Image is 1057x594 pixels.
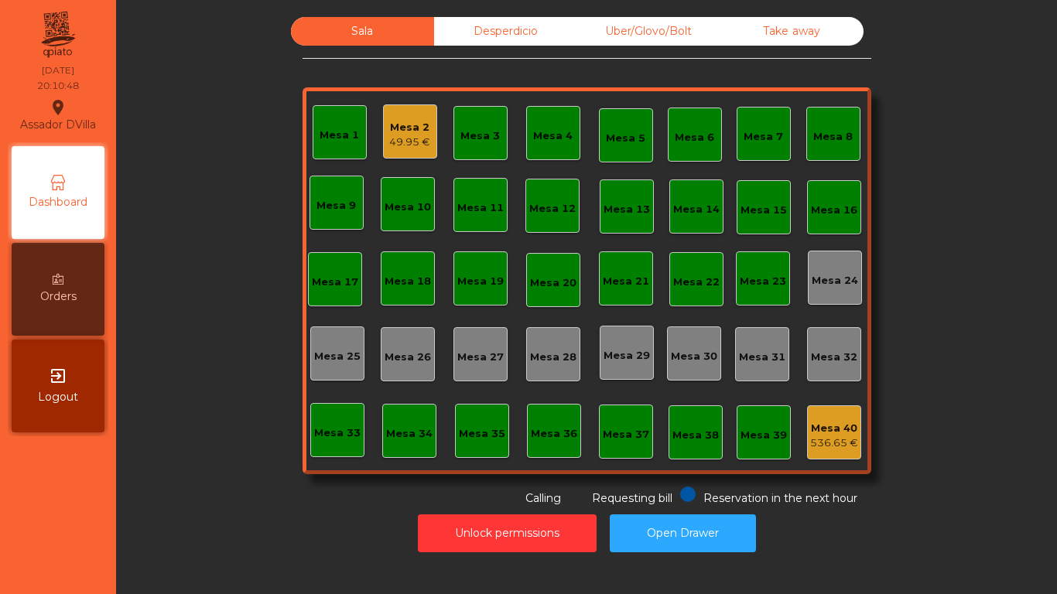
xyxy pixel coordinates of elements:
div: Mesa 4 [533,128,573,144]
div: Mesa 13 [604,202,650,217]
span: Orders [40,288,77,305]
span: Calling [525,491,561,505]
div: Mesa 10 [385,200,431,215]
div: Mesa 18 [385,274,431,289]
div: Mesa 12 [529,201,576,217]
div: Mesa 36 [531,426,577,442]
div: Mesa 3 [460,128,500,144]
div: Mesa 14 [673,202,720,217]
span: Dashboard [29,194,87,210]
div: Mesa 23 [740,274,786,289]
div: Mesa 1 [320,128,359,143]
div: Desperdicio [434,17,577,46]
div: Take away [720,17,864,46]
div: Mesa 34 [386,426,433,442]
div: Mesa 35 [459,426,505,442]
div: Mesa 33 [314,425,361,441]
div: Mesa 24 [812,273,858,288]
div: Mesa 6 [675,130,714,145]
div: Mesa 39 [741,428,787,443]
span: Logout [38,389,78,405]
div: Mesa 29 [604,348,650,364]
div: Mesa 25 [314,349,361,364]
i: exit_to_app [49,367,67,385]
img: qpiato [39,8,77,62]
div: [DATE] [42,63,74,77]
div: Sala [291,17,434,46]
div: Assador DVilla [20,96,96,135]
div: Mesa 27 [457,350,504,365]
div: Mesa 8 [813,129,853,145]
div: Mesa 20 [530,275,576,291]
div: Mesa 11 [457,200,504,216]
div: Mesa 30 [671,349,717,364]
div: 20:10:48 [37,79,79,93]
button: Open Drawer [610,514,756,552]
div: Mesa 37 [603,427,649,442]
div: Mesa 32 [811,350,857,365]
div: Mesa 31 [739,350,785,365]
div: Mesa 21 [603,274,649,289]
span: Requesting bill [592,491,672,505]
div: Mesa 26 [385,350,431,365]
div: Mesa 16 [811,203,857,218]
div: Mesa 28 [530,350,576,365]
div: Mesa 19 [457,274,504,289]
button: Unlock permissions [418,514,597,552]
div: Mesa 15 [741,203,787,218]
div: Mesa 40 [810,421,858,436]
div: Mesa 38 [672,428,719,443]
div: 49.95 € [389,135,430,150]
div: Mesa 5 [606,131,645,146]
div: 536.65 € [810,435,858,451]
div: Uber/Glovo/Bolt [577,17,720,46]
i: location_on [49,98,67,117]
div: Mesa 9 [316,198,356,213]
div: Mesa 7 [744,129,783,145]
div: Mesa 2 [389,120,430,135]
div: Mesa 17 [312,275,358,290]
div: Mesa 22 [673,275,720,290]
span: Reservation in the next hour [703,491,857,505]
